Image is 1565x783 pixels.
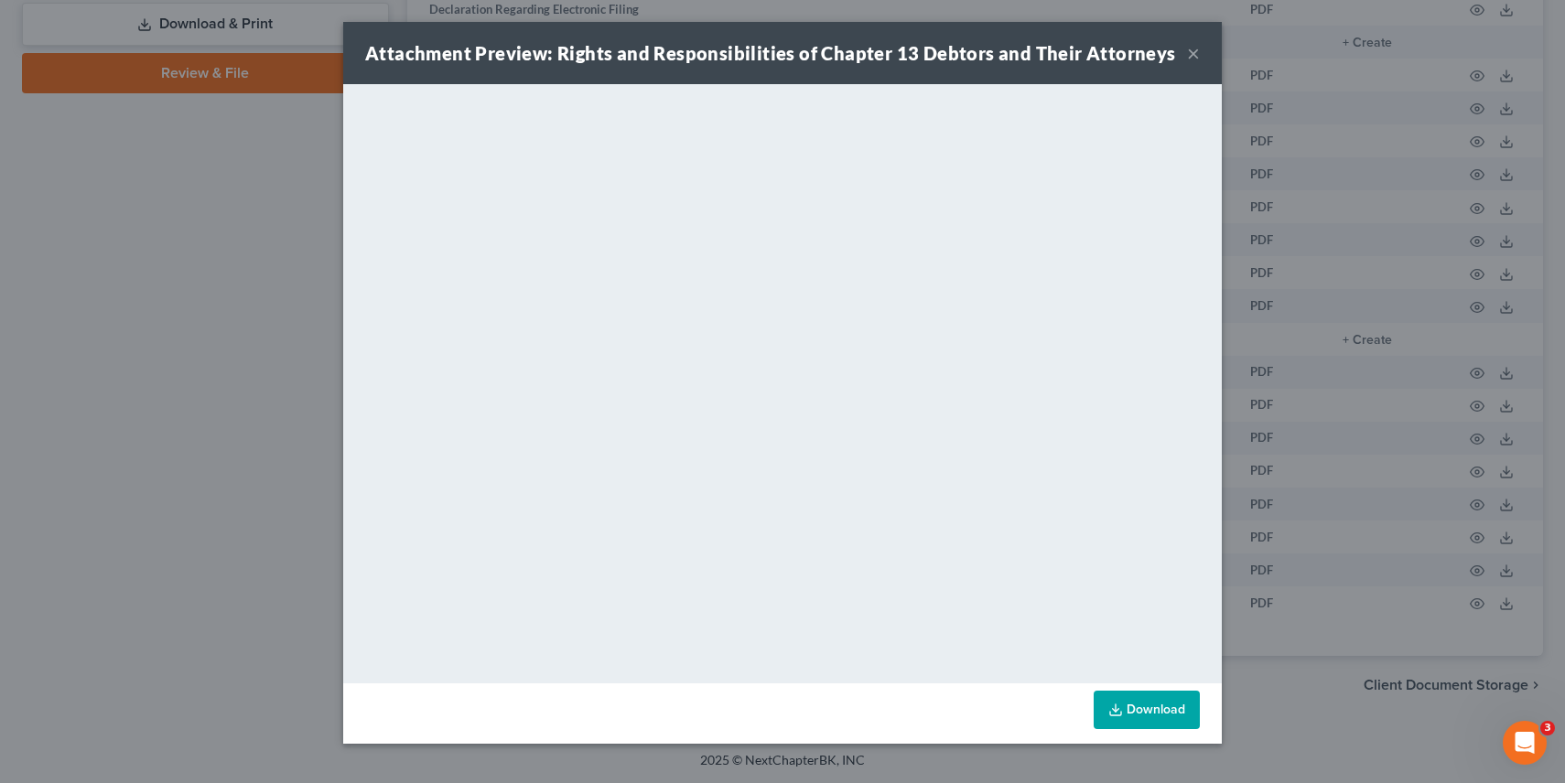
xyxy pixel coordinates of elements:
[1540,721,1555,735] span: 3
[343,84,1222,679] iframe: <object ng-attr-data='[URL][DOMAIN_NAME]' type='application/pdf' width='100%' height='650px'></ob...
[1094,691,1200,729] a: Download
[1503,721,1547,765] iframe: Intercom live chat
[1187,42,1200,64] button: ×
[365,42,1176,64] strong: Attachment Preview: Rights and Responsibilities of Chapter 13 Debtors and Their Attorneys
